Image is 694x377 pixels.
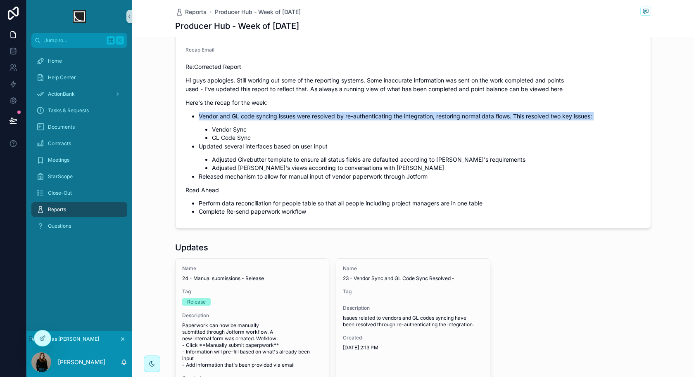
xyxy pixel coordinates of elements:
[48,140,71,147] span: Contracts
[31,33,127,48] button: Jump to...K
[31,186,127,200] a: Close-Out
[212,164,641,172] li: Adjusted [PERSON_NAME]'s views according to conversations with [PERSON_NAME]
[182,275,322,282] span: 24 - Manual submissions - Release
[31,54,127,68] a: Home
[343,275,483,282] span: 23 - Vendor Sync and GL Code Sync Resolved -
[73,10,86,23] img: App logo
[48,206,66,213] span: Reports
[185,62,641,71] p: Re:Corrected Report
[58,358,105,366] p: [PERSON_NAME]
[182,312,322,319] span: Description
[48,190,72,196] span: Close-Out
[343,288,483,295] span: Tag
[343,344,483,351] span: [DATE] 2:13 PM
[31,219,127,233] a: Questions
[31,87,127,101] a: ActionBank
[175,8,207,16] a: Reports
[175,242,208,253] h1: Updates
[187,298,206,306] div: Release
[212,156,641,164] li: Adjusted Givebutter template to ensure all status fields are defaulted according to [PERSON_NAME]...
[48,58,62,64] span: Home
[185,47,214,53] span: Recap Email
[48,91,75,97] span: ActionBank
[212,125,641,134] li: Vendor Sync
[48,124,75,130] span: Documents
[175,20,299,32] h1: Producer Hub - Week of [DATE]
[48,107,89,114] span: Tasks & Requests
[44,37,103,44] span: Jump to...
[31,103,127,118] a: Tasks & Requests
[199,207,641,216] li: Complete Re-send paperwork workflow
[48,74,76,81] span: Help Center
[31,136,127,151] a: Contracts
[31,120,127,134] a: Documents
[31,169,127,184] a: StarScope
[215,8,301,16] a: Producer Hub - Week of [DATE]
[182,288,322,295] span: Tag
[343,315,483,328] span: Issues related to vendors and GL codes syncing have been resolved through re-authenticating the i...
[343,335,483,341] span: Created
[185,98,641,107] p: Here's the recap for the week:
[31,336,99,342] span: Viewing as [PERSON_NAME]
[182,265,322,272] span: Name
[199,172,641,181] p: Released mechanism to allow for manual input of vendor paperwork through Jotform
[31,202,127,217] a: Reports
[199,199,641,207] li: Perform data reconciliation for people table so that all people including project managers are in...
[343,305,483,311] span: Description
[212,134,641,142] li: GL Code Sync
[26,48,132,244] div: scrollable content
[31,153,127,167] a: Meetings
[185,186,641,194] p: Road Ahead
[48,173,73,180] span: StarScope
[199,112,641,120] p: Vendor and GL code syncing issues were resolved by re-authenticating the integration, restoring n...
[199,142,641,151] p: Updated several interfaces based on user input
[182,322,322,368] span: Paperwork can now be manually submitted through Jotform workflow. A new internal form was created...
[116,37,123,44] span: K
[48,157,69,163] span: Meetings
[343,265,483,272] span: Name
[185,76,641,93] p: Hi guys apologies. Still working out some of the reporting systems. Some inaccurate information w...
[185,8,207,16] span: Reports
[31,70,127,85] a: Help Center
[48,223,71,229] span: Questions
